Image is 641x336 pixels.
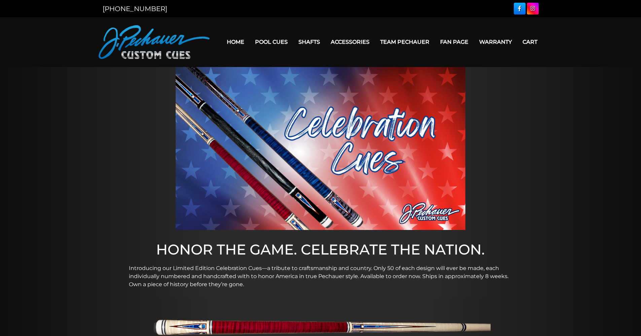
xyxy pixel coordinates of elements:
a: Shafts [293,33,325,51]
a: Team Pechauer [375,33,435,51]
p: Introducing our Limited Edition Celebration Cues—a tribute to craftsmanship and country. Only 50 ... [129,264,512,289]
img: Pechauer Custom Cues [99,25,210,59]
a: Pool Cues [250,33,293,51]
a: [PHONE_NUMBER] [103,5,167,13]
a: Fan Page [435,33,474,51]
a: Cart [517,33,543,51]
a: Accessories [325,33,375,51]
a: Home [221,33,250,51]
a: Warranty [474,33,517,51]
